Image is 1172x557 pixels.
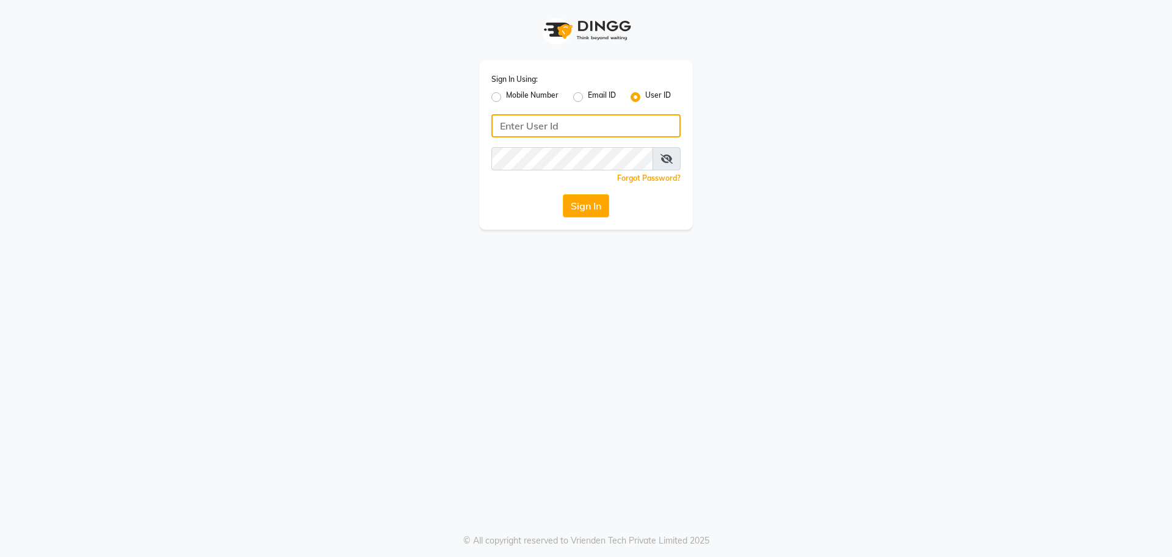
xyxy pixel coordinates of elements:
img: logo1.svg [537,12,635,48]
button: Sign In [563,194,609,217]
input: Username [491,147,653,170]
label: Sign In Using: [491,74,538,85]
label: Email ID [588,90,616,104]
a: Forgot Password? [617,173,681,183]
label: Mobile Number [506,90,559,104]
label: User ID [645,90,671,104]
input: Username [491,114,681,137]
